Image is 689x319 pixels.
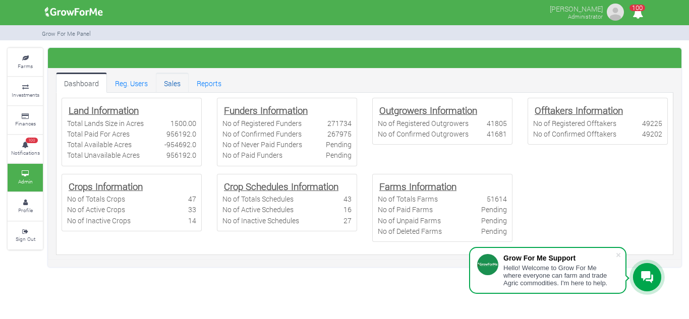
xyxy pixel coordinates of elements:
small: Administrator [568,13,603,20]
a: Finances [8,106,43,134]
div: No of Totals Schedules [222,194,294,204]
div: No of Registered Funders [222,118,302,129]
div: No of Active Crops [67,204,125,215]
a: Profile [8,193,43,220]
div: Pending [326,150,352,160]
div: 41805 [487,118,507,129]
div: 51614 [487,194,507,204]
div: Total Lands Size in Acres [67,118,144,129]
div: No of Confirmed Offtakers [533,129,616,139]
div: No of Active Schedules [222,204,294,215]
div: -954692.0 [164,139,196,150]
div: No of Confirmed Funders [222,129,302,139]
span: 100 [26,138,38,144]
div: 47 [188,194,196,204]
div: Pending [481,204,507,215]
div: No of Inactive Schedules [222,215,299,226]
div: 14 [188,215,196,226]
div: No of Totals Crops [67,194,125,204]
b: Funders Information [224,104,308,116]
div: No of Unpaid Farms [378,215,441,226]
div: No of Paid Farms [378,204,433,215]
div: No of Totals Farms [378,194,438,204]
div: No of Registered Offtakers [533,118,616,129]
small: Profile [18,207,33,214]
div: Hello! Welcome to Grow For Me where everyone can farm and trade Agric commodities. I'm here to help. [503,264,615,287]
div: 16 [343,204,352,215]
div: No of Paid Funders [222,150,282,160]
div: 27 [343,215,352,226]
div: Total Paid For Acres [67,129,130,139]
small: Investments [12,91,39,98]
div: Pending [481,226,507,236]
small: Finances [15,120,36,127]
small: Farms [18,62,33,70]
div: 956192.0 [166,129,196,139]
a: Reports [189,73,229,93]
div: 1500.00 [170,118,196,129]
div: Pending [481,215,507,226]
small: Admin [18,178,33,185]
a: Investments [8,77,43,105]
div: 267975 [327,129,352,139]
a: Farms [8,48,43,76]
b: Crops Information [69,180,143,193]
div: 49225 [642,118,662,129]
div: 43 [343,194,352,204]
div: No of Deleted Farms [378,226,442,236]
img: growforme image [41,2,106,22]
a: Reg. Users [107,73,156,93]
div: No of Inactive Crops [67,215,131,226]
small: Sign Out [16,235,35,242]
i: Notifications [628,2,648,25]
a: Admin [8,164,43,192]
p: [PERSON_NAME] [550,2,603,14]
div: 956192.0 [166,150,196,160]
div: 33 [188,204,196,215]
a: Dashboard [56,73,107,93]
div: Total Available Acres [67,139,132,150]
div: Total Unavailable Acres [67,150,140,160]
div: No of Confirmed Outgrowers [378,129,469,139]
b: Offtakers Information [535,104,623,116]
b: Outgrowers Information [379,104,477,116]
a: Sign Out [8,222,43,249]
img: growforme image [605,2,625,22]
small: Notifications [11,149,40,156]
a: 100 Notifications [8,135,43,163]
b: Land Information [69,104,139,116]
b: Farms Information [379,180,456,193]
b: Crop Schedules Information [224,180,338,193]
div: No of Never Paid Funders [222,139,302,150]
span: 100 [629,5,645,11]
a: 100 [628,10,648,19]
small: Grow For Me Panel [42,30,91,37]
div: Grow For Me Support [503,254,615,262]
div: 271734 [327,118,352,129]
div: Pending [326,139,352,150]
div: No of Registered Outgrowers [378,118,469,129]
div: 49202 [642,129,662,139]
a: Sales [156,73,189,93]
div: 41681 [487,129,507,139]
